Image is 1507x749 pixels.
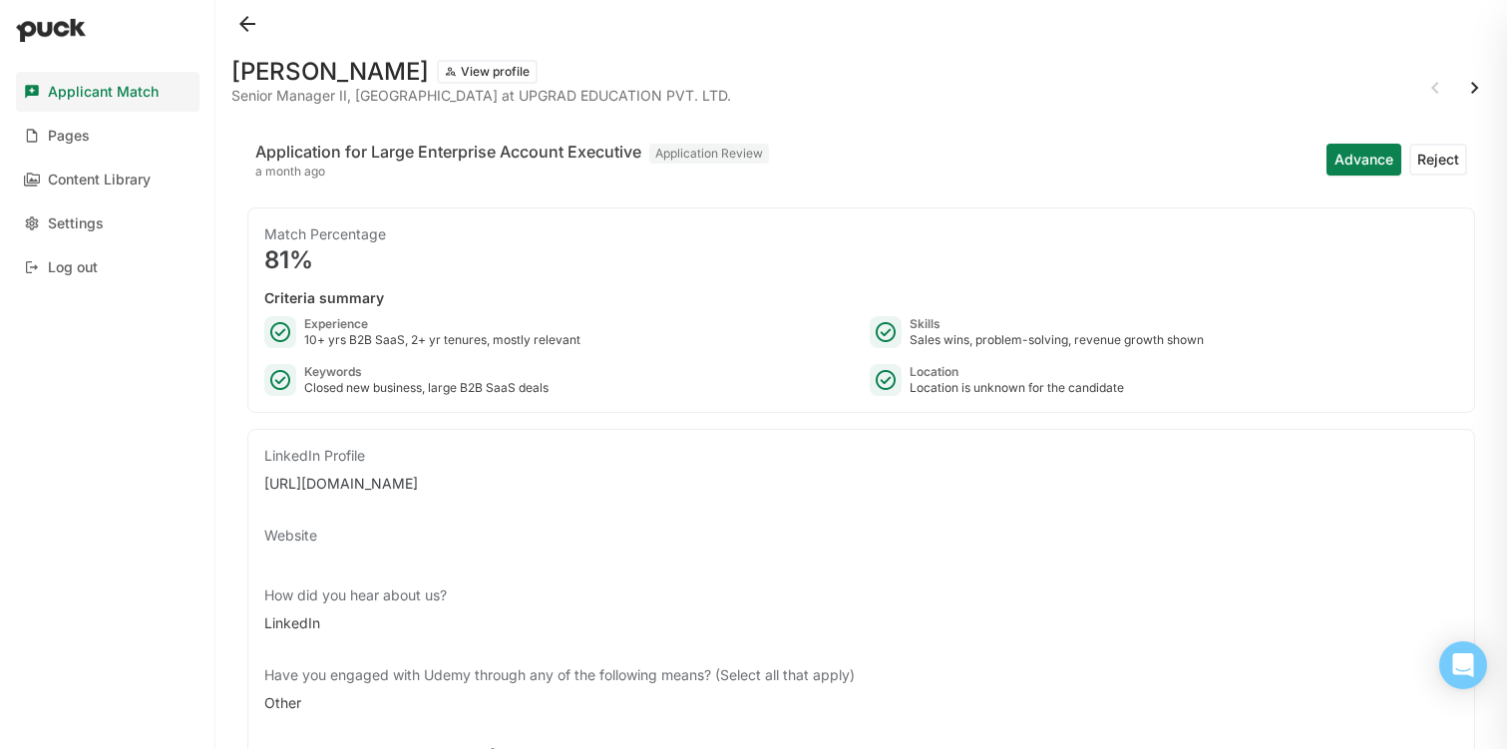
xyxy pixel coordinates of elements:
div: Application for Large Enterprise Account Executive [255,140,641,164]
div: How did you hear about us? [264,585,1458,605]
div: [URL][DOMAIN_NAME] [264,474,1458,494]
div: LinkedIn [264,613,1458,633]
a: Pages [16,116,199,156]
div: 81% [264,248,1458,272]
div: Pages [48,128,90,145]
div: Applicant Match [48,84,159,101]
div: Senior Manager II, [GEOGRAPHIC_DATA] at UPGRAD EDUCATION PVT. LTD. [231,88,731,104]
div: 10+ yrs B2B SaaS, 2+ yr tenures, mostly relevant [304,332,580,348]
div: Application Review [649,144,769,164]
div: Location is unknown for the candidate [910,380,1124,396]
a: Content Library [16,160,199,199]
div: Settings [48,215,104,232]
div: Open Intercom Messenger [1439,641,1487,689]
div: Closed new business, large B2B SaaS deals [304,380,549,396]
div: Sales wins, problem-solving, revenue growth shown [910,332,1204,348]
div: Log out [48,259,98,276]
a: Settings [16,203,199,243]
div: Skills [910,316,1204,332]
div: Location [910,364,1124,380]
button: View profile [437,60,538,84]
div: Keywords [304,364,549,380]
div: Other [264,693,1458,713]
div: Criteria summary [264,288,1458,308]
div: Website [264,526,1458,546]
div: Have you engaged with Udemy through any of the following means? (Select all that apply) [264,665,1458,685]
a: Applicant Match [16,72,199,112]
h1: [PERSON_NAME] [231,60,429,84]
div: LinkedIn Profile [264,446,1458,466]
div: Match Percentage [264,224,1458,244]
div: Content Library [48,172,151,188]
button: Reject [1409,144,1467,176]
button: Advance [1326,144,1401,176]
div: a month ago [255,164,769,180]
div: Experience [304,316,580,332]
